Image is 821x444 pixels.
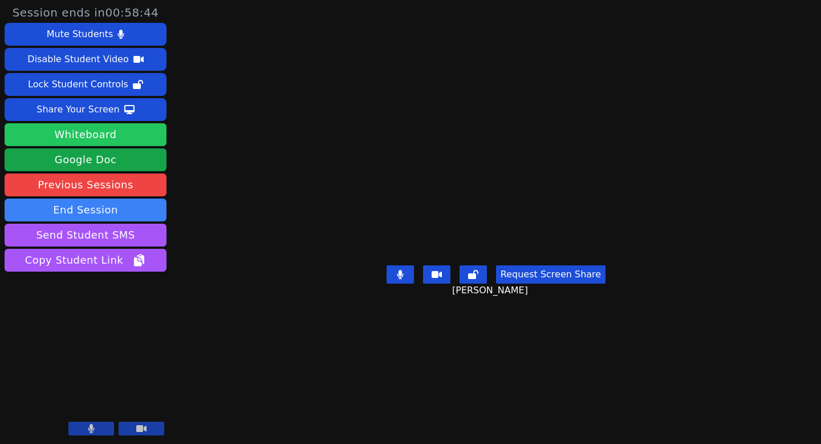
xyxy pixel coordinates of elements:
button: Lock Student Controls [5,73,166,96]
a: Google Doc [5,148,166,171]
button: Share Your Screen [5,98,166,121]
div: Share Your Screen [36,100,120,119]
button: Send Student SMS [5,224,166,247]
div: Disable Student Video [27,50,128,68]
button: Copy Student Link [5,249,166,272]
button: Mute Students [5,23,166,46]
button: End Session [5,199,166,221]
span: Copy Student Link [25,252,146,268]
div: Mute Students [47,25,113,43]
div: Lock Student Controls [28,75,128,94]
button: Whiteboard [5,123,166,146]
button: Request Screen Share [496,265,605,284]
span: Session ends in [13,5,159,21]
span: [PERSON_NAME] [452,284,531,297]
button: Disable Student Video [5,48,166,71]
a: Previous Sessions [5,173,166,196]
time: 00:58:44 [105,6,159,19]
